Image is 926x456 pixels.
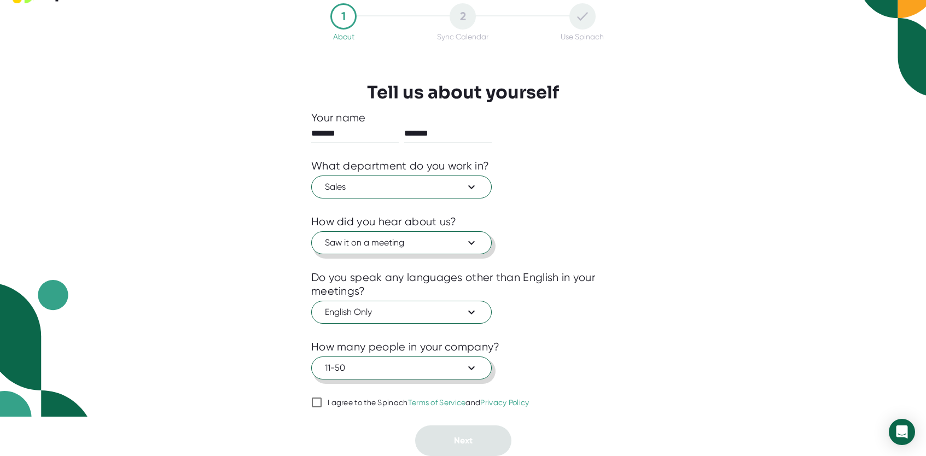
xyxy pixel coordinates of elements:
[325,361,478,375] span: 11-50
[450,3,476,30] div: 2
[437,32,488,41] div: Sync Calendar
[311,176,492,198] button: Sales
[328,398,529,408] div: I agree to the Spinach and
[311,271,615,298] div: Do you speak any languages other than English in your meetings?
[367,82,559,103] h3: Tell us about yourself
[311,356,492,379] button: 11-50
[330,3,357,30] div: 1
[325,180,478,194] span: Sales
[480,398,529,407] a: Privacy Policy
[311,159,489,173] div: What department do you work in?
[311,231,492,254] button: Saw it on a meeting
[408,398,466,407] a: Terms of Service
[325,306,478,319] span: English Only
[333,32,354,41] div: About
[561,32,604,41] div: Use Spinach
[889,419,915,445] div: Open Intercom Messenger
[311,215,457,229] div: How did you hear about us?
[325,236,478,249] span: Saw it on a meeting
[415,425,511,456] button: Next
[311,301,492,324] button: English Only
[311,111,615,125] div: Your name
[454,435,473,446] span: Next
[311,340,500,354] div: How many people in your company?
